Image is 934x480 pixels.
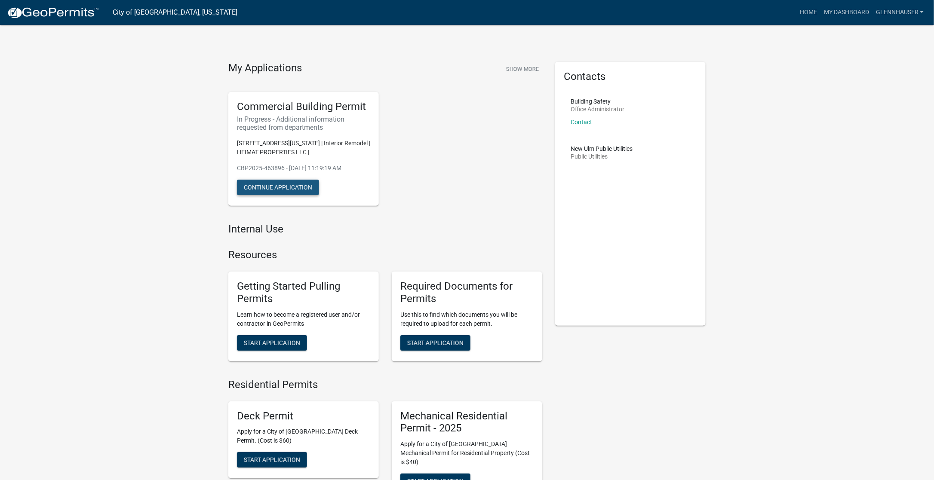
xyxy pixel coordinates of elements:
a: Contact [571,119,592,125]
h5: Required Documents for Permits [400,280,534,305]
p: Apply for a City of [GEOGRAPHIC_DATA] Deck Permit. (Cost is $60) [237,427,370,445]
h5: Deck Permit [237,410,370,422]
h4: Residential Permits [228,379,542,391]
button: Continue Application [237,180,319,195]
p: Public Utilities [571,153,633,159]
a: GlennHauser [873,4,927,21]
p: New Ulm Public Utilities [571,146,633,152]
a: City of [GEOGRAPHIC_DATA], [US_STATE] [113,5,237,20]
button: Start Application [400,335,470,351]
p: Use this to find which documents you will be required to upload for each permit. [400,310,534,328]
span: Start Application [244,339,300,346]
h5: Mechanical Residential Permit - 2025 [400,410,534,435]
p: Building Safety [571,98,624,104]
h5: Commercial Building Permit [237,101,370,113]
h5: Getting Started Pulling Permits [237,280,370,305]
h6: In Progress - Additional information requested from departments [237,115,370,131]
a: My Dashboard [820,4,873,21]
p: CBP2025-463896 - [DATE] 11:19:19 AM [237,164,370,173]
button: Start Application [237,335,307,351]
p: [STREET_ADDRESS][US_STATE] | Interior Remodel | HEIMAT PROPERTIES LLC | [237,139,370,157]
h4: Resources [228,249,542,261]
h4: Internal Use [228,223,542,235]
span: Start Application [244,456,300,463]
a: Home [796,4,820,21]
h5: Contacts [564,70,697,83]
h4: My Applications [228,62,302,75]
p: Apply for a City of [GEOGRAPHIC_DATA] Mechanical Permit for Residential Property (Cost is $40) [400,440,534,467]
span: Start Application [407,339,464,346]
p: Office Administrator [571,106,624,112]
button: Show More [503,62,542,76]
button: Start Application [237,452,307,468]
p: Learn how to become a registered user and/or contractor in GeoPermits [237,310,370,328]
